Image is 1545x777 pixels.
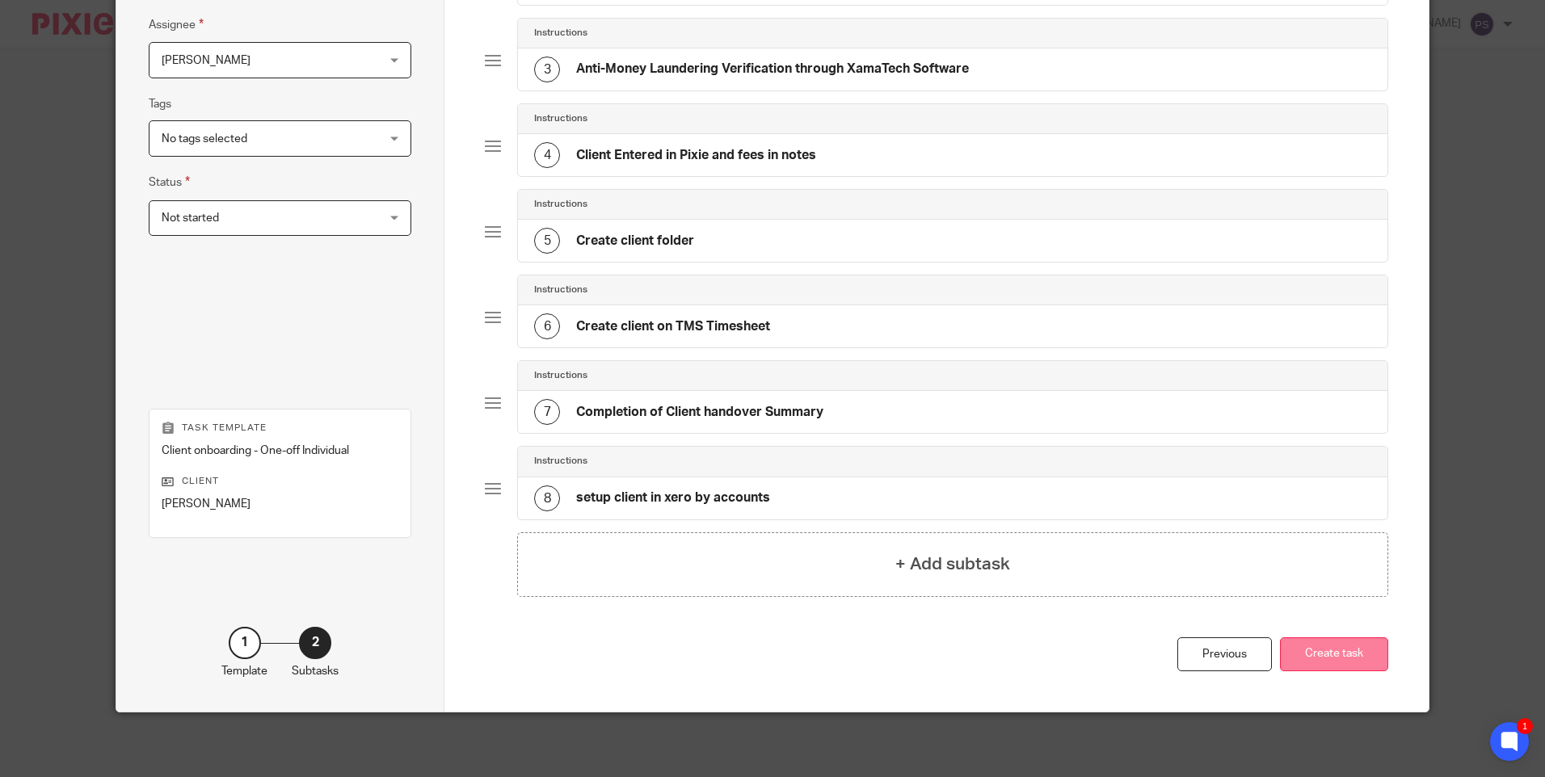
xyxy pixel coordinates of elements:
p: Template [221,663,267,679]
p: Subtasks [292,663,339,679]
div: 7 [534,399,560,425]
h4: Create client folder [576,233,694,250]
h4: Instructions [534,112,587,125]
div: 1 [1517,718,1533,734]
h4: Create client on TMS Timesheet [576,318,770,335]
span: Not started [162,212,219,224]
h4: + Add subtask [895,552,1010,577]
p: [PERSON_NAME] [162,496,398,512]
button: Create task [1280,637,1388,672]
label: Tags [149,96,171,112]
p: Task template [162,422,398,435]
div: 2 [299,627,331,659]
h4: Anti-Money Laundering Verification through XamaTech Software [576,61,969,78]
p: Client onboarding - One-off Individual [162,443,398,459]
span: [PERSON_NAME] [162,55,250,66]
div: 4 [534,142,560,168]
span: No tags selected [162,133,247,145]
h4: Instructions [534,369,587,382]
div: 8 [534,485,560,511]
p: Client [162,475,398,488]
h4: Instructions [534,455,587,468]
h4: Client Entered in Pixie and fees in notes [576,147,816,164]
div: Previous [1177,637,1272,672]
h4: Instructions [534,283,587,296]
h4: Instructions [534,27,587,40]
label: Status [149,173,190,191]
h4: Instructions [534,198,587,211]
label: Assignee [149,15,204,34]
h4: Completion of Client handover Summary [576,404,823,421]
div: 6 [534,313,560,339]
div: 5 [534,228,560,254]
div: 3 [534,57,560,82]
h4: setup client in xero by accounts [576,489,770,506]
div: 1 [229,627,261,659]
